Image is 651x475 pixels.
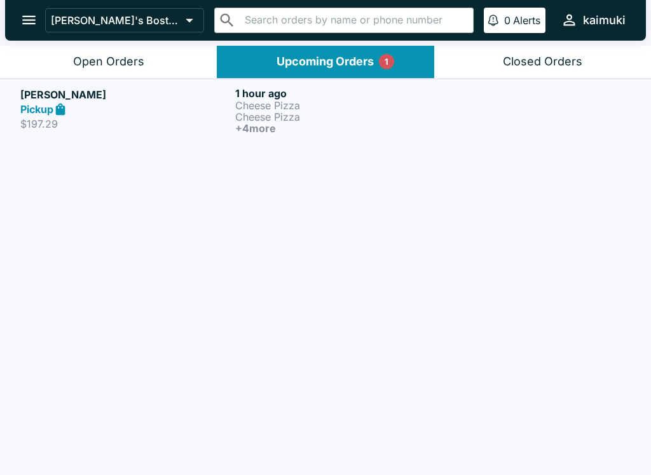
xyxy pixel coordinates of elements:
strong: Pickup [20,103,53,116]
p: Alerts [513,14,540,27]
p: [PERSON_NAME]'s Boston Pizza [51,14,181,27]
p: 1 [385,55,388,68]
div: kaimuki [583,13,626,28]
button: kaimuki [556,6,631,34]
p: Cheese Pizza [235,111,445,123]
p: 0 [504,14,511,27]
div: Open Orders [73,55,144,69]
h6: + 4 more [235,123,445,134]
input: Search orders by name or phone number [241,11,468,29]
button: open drawer [13,4,45,36]
div: Upcoming Orders [277,55,374,69]
h6: 1 hour ago [235,87,445,100]
h5: [PERSON_NAME] [20,87,230,102]
div: Closed Orders [503,55,582,69]
p: $197.29 [20,117,230,130]
p: Cheese Pizza [235,100,445,111]
button: [PERSON_NAME]'s Boston Pizza [45,8,204,32]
